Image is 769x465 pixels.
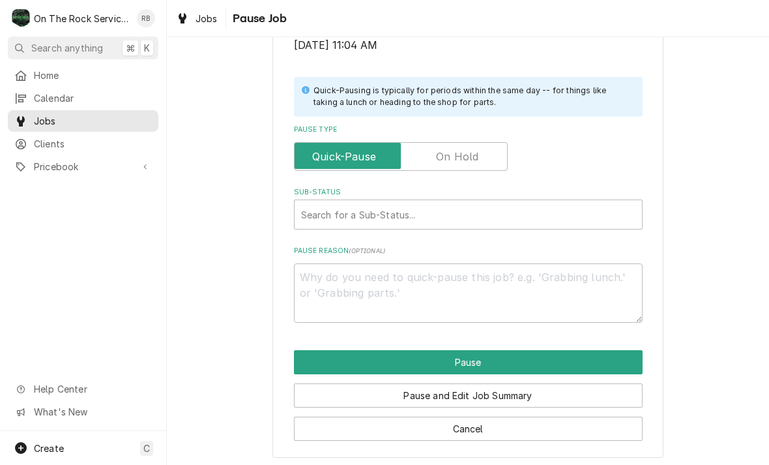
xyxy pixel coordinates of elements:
span: Home [34,68,152,82]
span: K [144,41,150,55]
a: Calendar [8,87,158,109]
span: ( optional ) [349,247,385,254]
div: Quick-Pausing is typically for periods within the same day -- for things like taking a lunch or h... [313,85,630,109]
label: Sub-Status [294,187,643,198]
div: Button Group Row [294,374,643,408]
span: Last Started/Resumed On [294,38,643,53]
span: Calendar [34,91,152,105]
a: Home [8,65,158,86]
a: Go to What's New [8,401,158,423]
button: Pause [294,350,643,374]
span: Pricebook [34,160,132,173]
div: Pause Type [294,125,643,171]
button: Pause and Edit Job Summary [294,383,643,408]
a: Go to Help Center [8,378,158,400]
label: Pause Type [294,125,643,135]
span: ⌘ [126,41,135,55]
span: Create [34,443,64,454]
div: Button Group [294,350,643,441]
div: RB [137,9,155,27]
a: Clients [8,133,158,155]
div: Button Group Row [294,350,643,374]
a: Jobs [171,8,223,29]
div: O [12,9,30,27]
span: Search anything [31,41,103,55]
button: Cancel [294,417,643,441]
label: Pause Reason [294,246,643,256]
span: Jobs [34,114,152,128]
div: Sub-Status [294,187,643,230]
span: Clients [34,137,152,151]
span: Help Center [34,382,151,396]
div: On The Rock Services [34,12,130,25]
span: What's New [34,405,151,419]
div: Pause Reason [294,246,643,323]
a: Go to Pricebook [8,156,158,177]
span: C [143,442,150,455]
div: Ray Beals's Avatar [137,9,155,27]
span: Jobs [196,12,218,25]
span: [DATE] 11:04 AM [294,39,377,52]
a: Jobs [8,110,158,132]
button: Search anything⌘K [8,37,158,59]
span: Pause Job [229,10,287,27]
div: On The Rock Services's Avatar [12,9,30,27]
div: Last Started/Resumed On [294,25,643,53]
div: Button Group Row [294,408,643,441]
